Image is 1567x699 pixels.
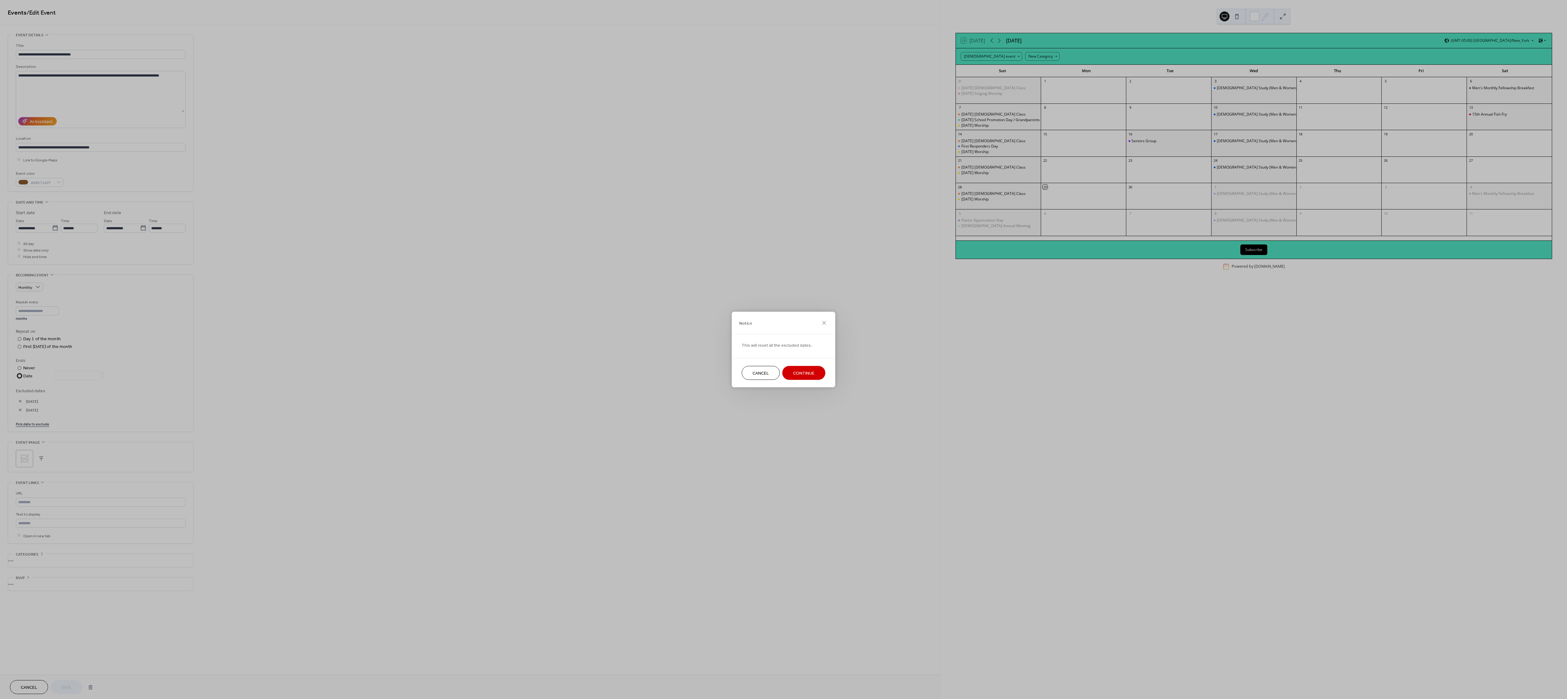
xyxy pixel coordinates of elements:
span: Continue [793,370,814,377]
button: Cancel [742,366,780,380]
span: This will reset all the excluded dates. [742,342,812,349]
button: Continue [782,366,825,380]
span: Notice [739,320,752,327]
span: Cancel [753,370,769,377]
